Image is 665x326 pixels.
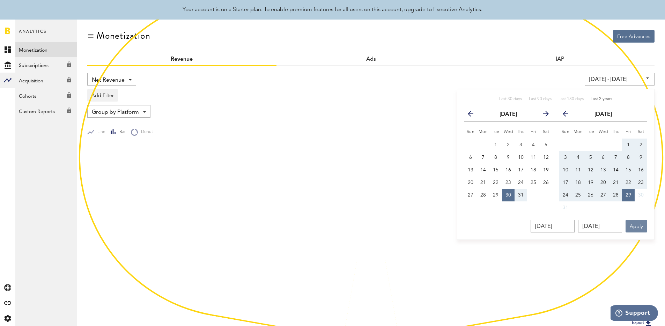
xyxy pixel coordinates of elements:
[502,176,515,189] button: 23
[543,130,549,134] small: Saturday
[540,176,552,189] button: 26
[600,193,606,198] span: 27
[613,193,619,198] span: 28
[15,103,77,119] a: Custom Reports
[505,168,511,172] span: 16
[597,151,609,164] button: 6
[464,189,477,201] button: 27
[638,130,644,134] small: Saturday
[19,27,46,42] span: Analytics
[638,193,644,198] span: 30
[480,168,486,172] span: 14
[584,176,597,189] button: 19
[464,164,477,176] button: 13
[518,193,524,198] span: 31
[575,180,581,185] span: 18
[626,168,631,172] span: 15
[527,176,540,189] button: 25
[572,189,584,201] button: 25
[638,168,644,172] span: 16
[519,142,522,147] span: 3
[587,130,594,134] small: Tuesday
[559,151,572,164] button: 3
[622,189,635,201] button: 29
[15,73,77,88] a: Acquisition
[480,193,486,198] span: 28
[531,220,575,232] input: __/__/____
[622,164,635,176] button: 15
[564,155,567,160] span: 3
[563,168,568,172] span: 10
[518,168,524,172] span: 17
[507,155,510,160] span: 9
[559,176,572,189] button: 17
[116,129,126,135] span: Bar
[622,151,635,164] button: 8
[94,129,105,135] span: Line
[183,6,482,14] div: Your account is on a Starter plan. To enable premium features for all users on this account, upgr...
[613,168,619,172] span: 14
[480,180,486,185] span: 21
[540,151,552,164] button: 12
[366,57,376,62] a: Ads
[572,164,584,176] button: 11
[15,42,77,57] a: Monetization
[599,130,608,134] small: Wednesday
[87,89,118,102] button: Add Filter
[589,155,592,160] span: 5
[559,164,572,176] button: 10
[494,155,497,160] span: 8
[588,180,593,185] span: 19
[611,305,658,323] iframe: Opens a widget where you can find more information
[627,142,630,147] span: 1
[563,205,568,210] span: 31
[493,193,498,198] span: 29
[531,155,536,160] span: 11
[482,155,485,160] span: 7
[469,155,472,160] span: 6
[635,151,647,164] button: 9
[96,30,150,41] div: Monetization
[574,130,583,134] small: Monday
[477,176,489,189] button: 21
[515,164,527,176] button: 17
[477,151,489,164] button: 7
[504,130,513,134] small: Wednesday
[171,57,193,62] a: Revenue
[559,97,584,101] span: Last 180 days
[572,151,584,164] button: 4
[626,193,631,198] span: 29
[502,139,515,151] button: 2
[529,97,552,101] span: Last 90 days
[531,180,536,185] span: 25
[464,176,477,189] button: 20
[518,180,524,185] span: 24
[543,155,549,160] span: 12
[540,164,552,176] button: 19
[492,130,500,134] small: Tuesday
[584,164,597,176] button: 12
[640,155,642,160] span: 9
[559,201,572,214] button: 31
[626,180,631,185] span: 22
[499,97,522,101] span: Last 30 days
[515,189,527,201] button: 31
[635,176,647,189] button: 23
[502,189,515,201] button: 30
[563,180,568,185] span: 17
[597,176,609,189] button: 20
[502,151,515,164] button: 9
[532,142,535,147] span: 4
[543,180,549,185] span: 26
[597,164,609,176] button: 13
[527,139,540,151] button: 4
[477,164,489,176] button: 14
[92,106,139,118] span: Group by Platform
[489,189,502,201] button: 29
[477,189,489,201] button: 28
[507,142,510,147] span: 2
[563,193,568,198] span: 24
[92,74,125,86] span: Net Revenue
[588,193,593,198] span: 26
